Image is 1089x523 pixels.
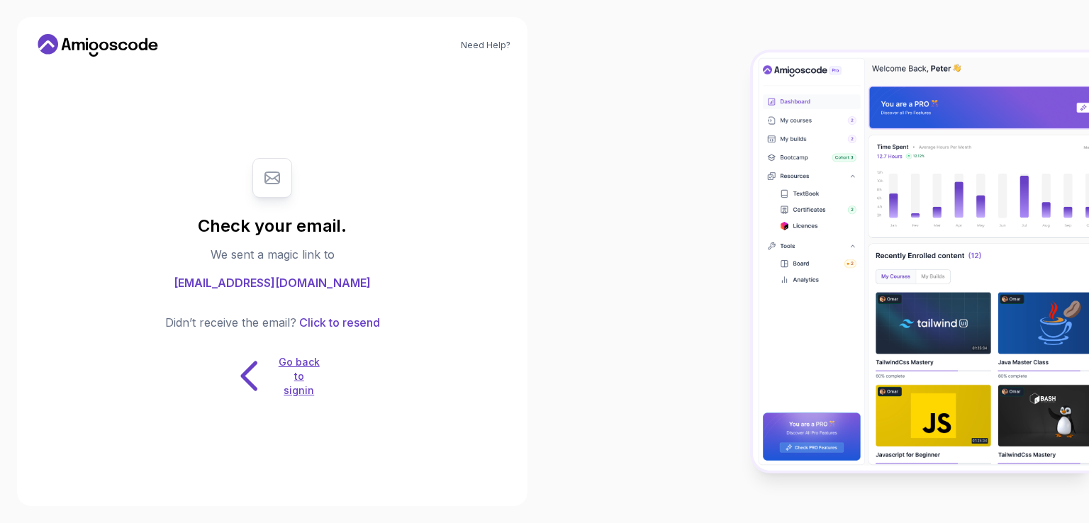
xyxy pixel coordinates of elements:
p: Didn’t receive the email? [165,314,296,331]
a: Home link [34,34,162,57]
button: Go back to signin [225,354,320,398]
a: Need Help? [461,40,510,51]
p: We sent a magic link to [211,246,335,263]
img: Amigoscode Dashboard [753,52,1089,471]
h1: Check your email. [198,215,347,237]
button: Click to resend [296,314,380,331]
span: [EMAIL_ADDRESS][DOMAIN_NAME] [174,274,371,291]
p: Go back to signin [278,355,320,398]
